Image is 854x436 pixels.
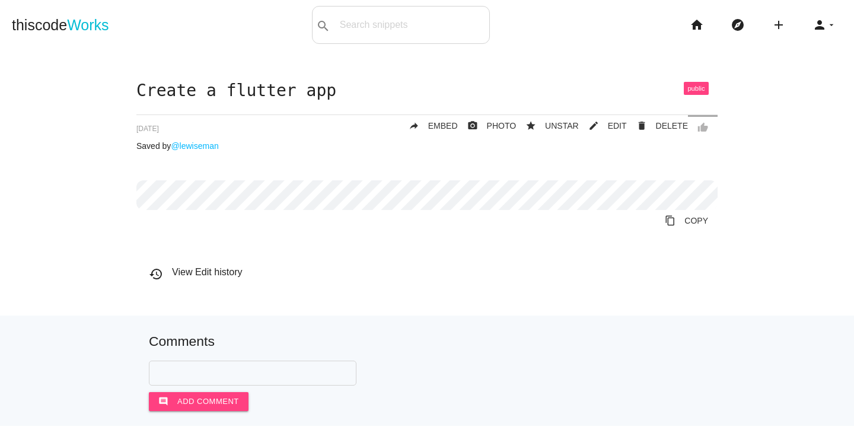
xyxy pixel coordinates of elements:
p: Saved by [136,141,718,151]
span: EDIT [608,121,627,131]
a: Copy to Clipboard [655,210,718,231]
i: reply [409,115,419,136]
span: Works [67,17,109,33]
button: commentAdd comment [149,392,248,411]
a: @lewiseman [171,141,218,151]
i: explore [731,6,745,44]
h1: Create a flutter app [136,82,718,100]
i: comment [158,392,168,411]
button: search [313,7,334,43]
i: history [149,267,163,281]
i: add [772,6,786,44]
input: Search snippets [334,12,489,37]
a: mode_editEDIT [579,115,627,136]
span: PHOTO [487,121,517,131]
span: [DATE] [136,125,159,133]
h6: View Edit history [149,267,718,278]
span: DELETE [656,121,688,131]
a: replyEMBED [399,115,458,136]
i: person [812,6,827,44]
i: search [316,7,330,45]
i: photo_camera [467,115,478,136]
i: delete [636,115,647,136]
a: Delete Post [627,115,688,136]
span: UNSTAR [545,121,579,131]
i: content_copy [665,210,675,231]
i: star [525,115,536,136]
h5: Comments [149,334,705,349]
i: home [690,6,704,44]
a: photo_cameraPHOTO [458,115,517,136]
span: EMBED [428,121,458,131]
i: arrow_drop_down [827,6,836,44]
button: starUNSTAR [516,115,579,136]
a: thiscodeWorks [12,6,109,44]
i: mode_edit [588,115,599,136]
